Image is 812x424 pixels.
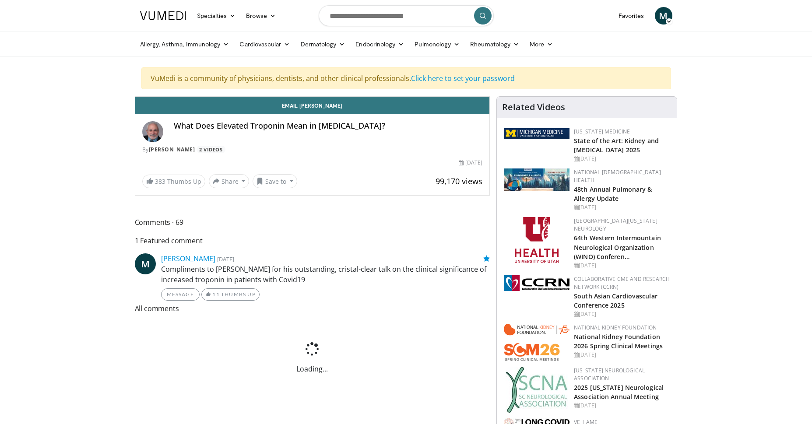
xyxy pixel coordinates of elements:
[140,11,186,20] img: VuMedi Logo
[574,351,670,359] div: [DATE]
[504,168,569,191] img: b90f5d12-84c1-472e-b843-5cad6c7ef911.jpg.150x105_q85_autocrop_double_scale_upscale_version-0.2.jpg
[161,254,215,263] a: [PERSON_NAME]
[574,324,657,331] a: National Kidney Foundation
[149,146,195,153] a: [PERSON_NAME]
[155,177,165,186] span: 383
[574,262,670,270] div: [DATE]
[142,121,163,142] img: Avatar
[574,367,645,382] a: [US_STATE] Neurological Association
[201,288,260,301] a: 11 Thumbs Up
[574,234,661,260] a: 64th Western Intermountain Neurological Organization (WINO) Conferen…
[574,275,670,291] a: Collaborative CME and Research Network (CCRN)
[574,402,670,410] div: [DATE]
[436,176,482,186] span: 99,170 views
[241,7,281,25] a: Browse
[574,383,664,401] a: 2025 [US_STATE] Neurological Association Annual Meeting
[574,310,670,318] div: [DATE]
[135,364,490,374] p: Loading...
[217,255,234,263] small: [DATE]
[161,288,200,301] a: Message
[504,275,569,291] img: a04ee3ba-8487-4636-b0fb-5e8d268f3737.png.150x105_q85_autocrop_double_scale_upscale_version-0.2.png
[655,7,672,25] a: M
[350,35,409,53] a: Endocrinology
[141,67,671,89] div: VuMedi is a community of physicians, dentists, and other clinical professionals.
[234,35,295,53] a: Cardiovascular
[135,35,235,53] a: Allergy, Asthma, Immunology
[524,35,558,53] a: More
[253,174,297,188] button: Save to
[506,367,568,413] img: b123db18-9392-45ae-ad1d-42c3758a27aa.jpg.150x105_q85_autocrop_double_scale_upscale_version-0.2.jpg
[319,5,494,26] input: Search topics, interventions
[574,217,657,232] a: [GEOGRAPHIC_DATA][US_STATE] Neurology
[574,155,670,163] div: [DATE]
[465,35,524,53] a: Rheumatology
[459,159,482,167] div: [DATE]
[209,174,250,188] button: Share
[574,168,661,184] a: National [DEMOGRAPHIC_DATA] Health
[504,324,569,361] img: 79503c0a-d5ce-4e31-88bd-91ebf3c563fb.png.150x105_q85_autocrop_double_scale_upscale_version-0.2.png
[504,128,569,139] img: 5ed80e7a-0811-4ad9-9c3a-04de684f05f4.png.150x105_q85_autocrop_double_scale_upscale_version-0.2.png
[574,185,652,203] a: 48th Annual Pulmonary & Allergy Update
[192,7,241,25] a: Specialties
[409,35,465,53] a: Pulmonology
[411,74,515,83] a: Click here to set your password
[135,97,490,114] a: Email [PERSON_NAME]
[502,102,565,112] h4: Related Videos
[135,235,490,246] span: 1 Featured comment
[574,333,663,350] a: National Kidney Foundation 2026 Spring Clinical Meetings
[613,7,650,25] a: Favorites
[142,175,205,188] a: 383 Thumbs Up
[135,217,490,228] span: Comments 69
[515,217,559,263] img: f6362829-b0a3-407d-a044-59546adfd345.png.150x105_q85_autocrop_double_scale_upscale_version-0.2.png
[574,203,670,211] div: [DATE]
[142,146,483,154] div: By
[574,292,657,309] a: South Asian Cardiovascular Conference 2025
[161,264,490,285] p: Compliments to [PERSON_NAME] for his outstanding, cristal-clear talk on the clinical significance...
[135,253,156,274] a: M
[197,146,225,153] a: 2 Videos
[574,137,659,154] a: State of the Art: Kidney and [MEDICAL_DATA] 2025
[135,303,490,314] span: All comments
[212,291,219,298] span: 11
[295,35,351,53] a: Dermatology
[174,121,483,131] h4: What Does Elevated Troponin Mean in [MEDICAL_DATA]?
[574,128,630,135] a: [US_STATE] Medicine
